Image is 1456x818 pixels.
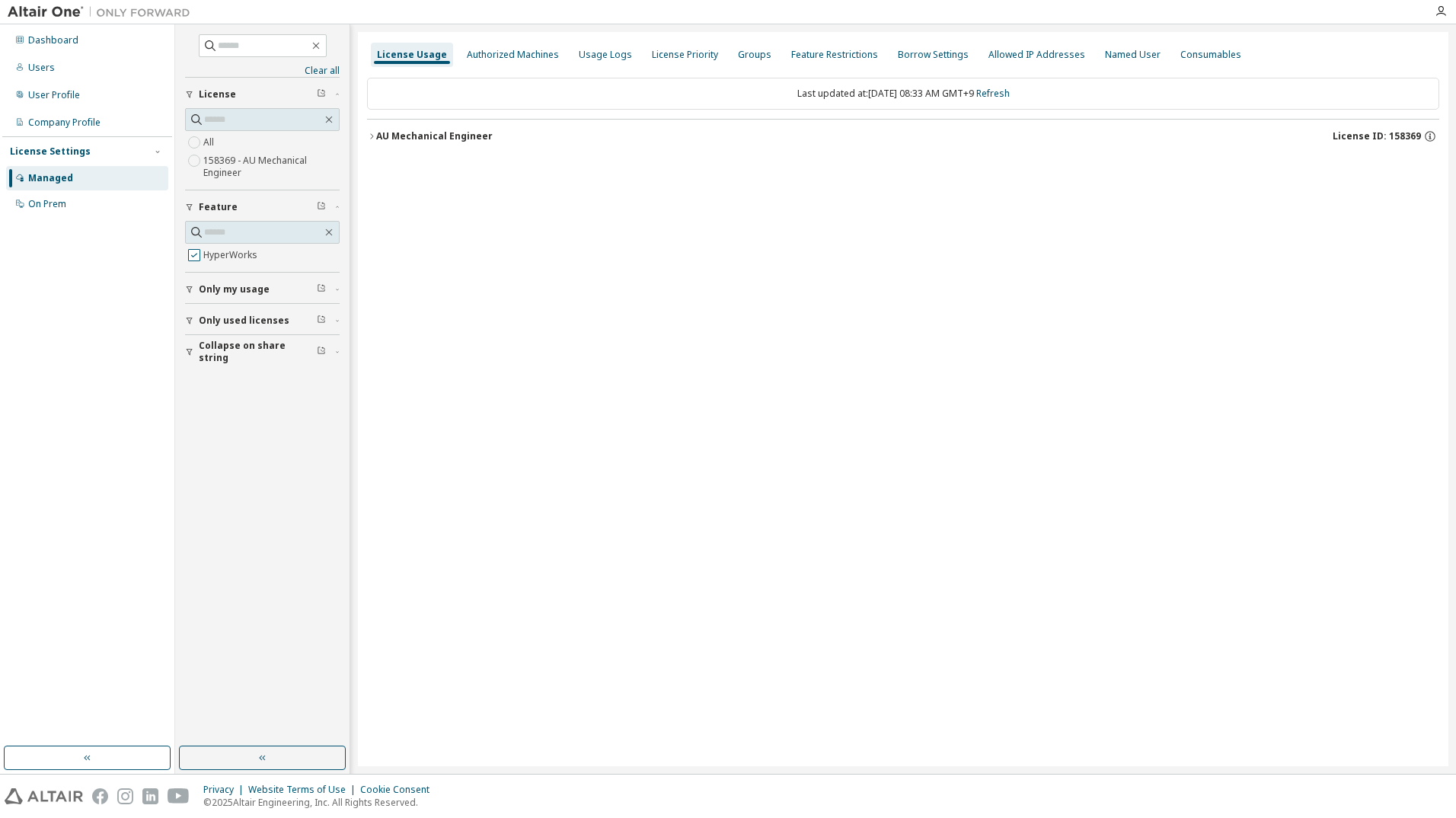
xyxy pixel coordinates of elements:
[28,34,78,46] div: Dashboard
[791,49,878,61] div: Feature Restrictions
[1105,49,1161,61] div: Named User
[28,62,55,74] div: Users
[28,117,101,129] div: Company Profile
[898,49,969,61] div: Borrow Settings
[376,130,493,142] div: AU Mechanical Engineer
[367,120,1439,153] button: AU Mechanical EngineerLicense ID: 158369
[1180,49,1241,61] div: Consumables
[142,788,158,804] img: linkedin.svg
[652,49,718,61] div: License Priority
[203,784,248,796] div: Privacy
[203,796,439,809] p: © 2025 Altair Engineering, Inc. All Rights Reserved.
[92,788,108,804] img: facebook.svg
[467,49,559,61] div: Authorized Machines
[10,145,91,158] div: License Settings
[360,784,439,796] div: Cookie Consent
[248,784,360,796] div: Website Terms of Use
[185,65,340,77] a: Clear all
[377,49,447,61] div: License Usage
[199,340,317,364] span: Collapse on share string
[185,190,340,224] button: Feature
[203,246,260,264] label: HyperWorks
[199,315,289,327] span: Only used licenses
[203,133,217,152] label: All
[317,315,326,327] span: Clear filter
[117,788,133,804] img: instagram.svg
[738,49,771,61] div: Groups
[976,87,1010,100] a: Refresh
[5,788,83,804] img: altair_logo.svg
[185,78,340,111] button: License
[579,49,632,61] div: Usage Logs
[317,88,326,101] span: Clear filter
[199,283,270,296] span: Only my usage
[8,5,198,20] img: Altair One
[28,89,80,101] div: User Profile
[988,49,1085,61] div: Allowed IP Addresses
[199,201,238,213] span: Feature
[28,172,73,184] div: Managed
[203,152,340,182] label: 158369 - AU Mechanical Engineer
[168,788,190,804] img: youtube.svg
[1333,130,1421,142] span: License ID: 158369
[185,304,340,337] button: Only used licenses
[185,273,340,306] button: Only my usage
[367,78,1439,110] div: Last updated at: [DATE] 08:33 AM GMT+9
[317,346,326,358] span: Clear filter
[28,198,66,210] div: On Prem
[185,335,340,369] button: Collapse on share string
[317,283,326,296] span: Clear filter
[317,201,326,213] span: Clear filter
[199,88,236,101] span: License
